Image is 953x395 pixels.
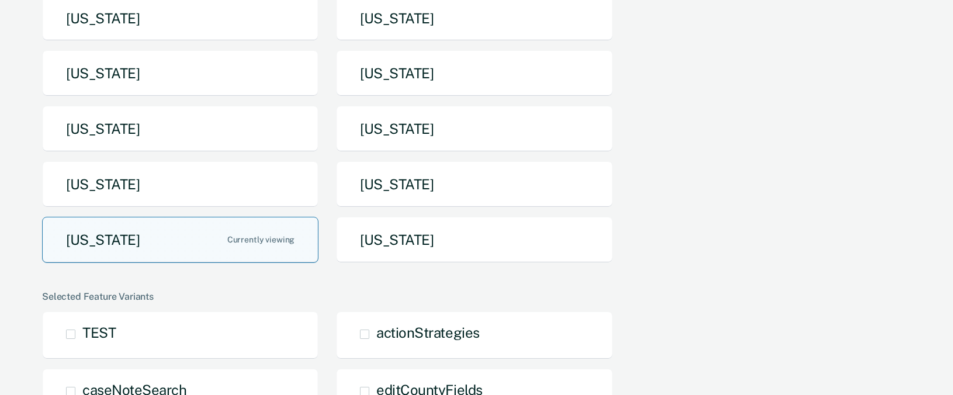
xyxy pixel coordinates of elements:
[42,217,318,263] button: [US_STATE]
[42,106,318,152] button: [US_STATE]
[42,161,318,207] button: [US_STATE]
[336,161,612,207] button: [US_STATE]
[42,50,318,96] button: [US_STATE]
[376,324,479,341] span: actionStrategies
[336,217,612,263] button: [US_STATE]
[42,291,906,302] div: Selected Feature Variants
[336,50,612,96] button: [US_STATE]
[336,106,612,152] button: [US_STATE]
[82,324,116,341] span: TEST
